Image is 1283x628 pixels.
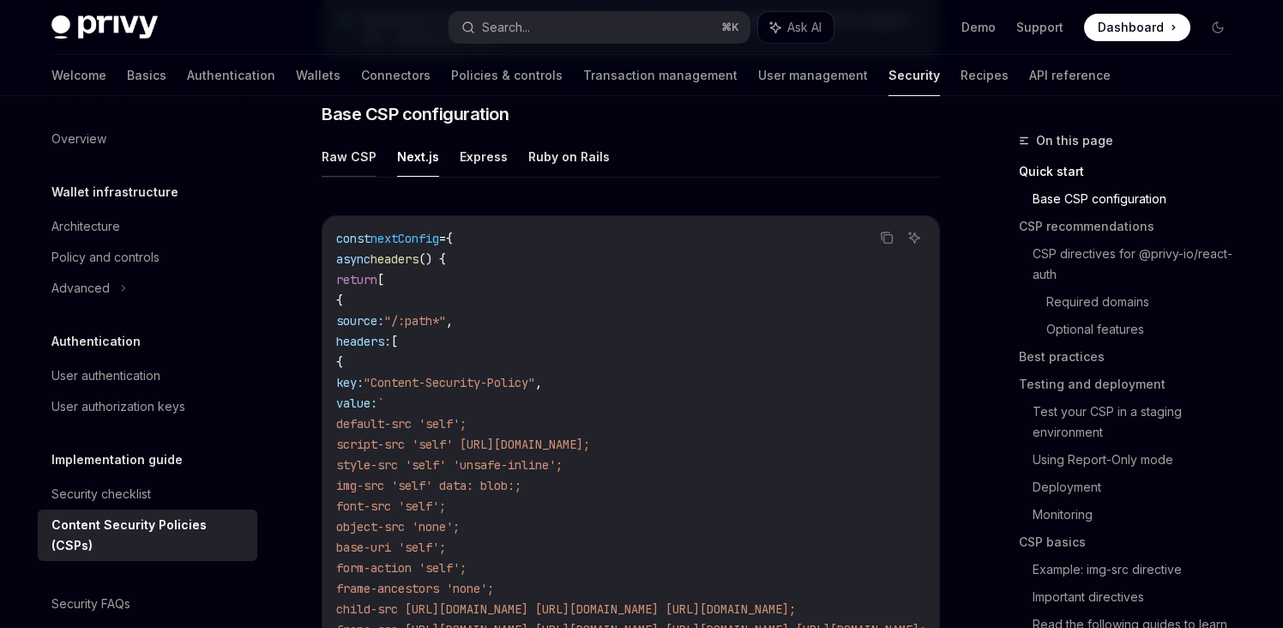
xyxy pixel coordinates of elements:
[1046,316,1245,343] a: Optional features
[336,601,796,617] span: child-src [URL][DOMAIN_NAME] [URL][DOMAIN_NAME] [URL][DOMAIN_NAME];
[961,55,1009,96] a: Recipes
[336,581,494,596] span: frame-ancestors 'none';
[451,55,563,96] a: Policies & controls
[758,55,868,96] a: User management
[583,55,738,96] a: Transaction management
[1033,583,1245,611] a: Important directives
[336,519,460,534] span: object-src 'none';
[1033,474,1245,501] a: Deployment
[51,396,185,417] div: User authorization keys
[51,450,183,470] h5: Implementation guide
[1019,213,1245,240] a: CSP recommendations
[322,136,376,177] button: Raw CSP
[336,313,384,329] span: source:
[1033,240,1245,288] a: CSP directives for @privy-io/react-auth
[51,594,130,614] div: Security FAQs
[336,272,377,287] span: return
[336,416,467,432] span: default-src 'self';
[336,251,370,267] span: async
[460,136,508,177] button: Express
[51,247,160,268] div: Policy and controls
[721,21,739,34] span: ⌘ K
[322,102,509,126] span: Base CSP configuration
[38,510,257,561] a: Content Security Policies (CSPs)
[888,55,940,96] a: Security
[296,55,340,96] a: Wallets
[1019,371,1245,398] a: Testing and deployment
[361,55,431,96] a: Connectors
[51,216,120,237] div: Architecture
[1036,130,1113,151] span: On this page
[51,515,247,556] div: Content Security Policies (CSPs)
[535,375,542,390] span: ,
[391,334,398,349] span: [
[377,396,384,411] span: `
[758,12,834,43] button: Ask AI
[1019,528,1245,556] a: CSP basics
[482,17,530,38] div: Search...
[1204,14,1232,41] button: Toggle dark mode
[336,375,364,390] span: key:
[446,231,453,246] span: {
[51,365,160,386] div: User authentication
[51,278,110,299] div: Advanced
[38,124,257,154] a: Overview
[1033,185,1245,213] a: Base CSP configuration
[51,55,106,96] a: Welcome
[370,231,439,246] span: nextConfig
[787,19,822,36] span: Ask AI
[377,272,384,287] span: [
[336,354,343,370] span: {
[336,498,446,514] span: font-src 'self';
[961,19,996,36] a: Demo
[38,479,257,510] a: Security checklist
[528,136,610,177] button: Ruby on Rails
[336,478,521,493] span: img-src 'self' data: blob:;
[364,375,535,390] span: "Content-Security-Policy"
[903,226,925,249] button: Ask AI
[1016,19,1063,36] a: Support
[336,560,467,576] span: form-action 'self';
[419,251,446,267] span: () {
[446,313,453,329] span: ,
[370,251,419,267] span: headers
[336,437,590,452] span: script-src 'self' [URL][DOMAIN_NAME];
[449,12,750,43] button: Search...⌘K
[384,313,446,329] span: "/:path*"
[51,331,141,352] h5: Authentication
[51,182,178,202] h5: Wallet infrastructure
[51,129,106,149] div: Overview
[38,242,257,273] a: Policy and controls
[336,396,377,411] span: value:
[336,334,391,349] span: headers:
[1033,446,1245,474] a: Using Report-Only mode
[439,231,446,246] span: =
[336,231,370,246] span: const
[336,540,446,555] span: base-uri 'self';
[38,391,257,422] a: User authorization keys
[1033,556,1245,583] a: Example: img-src directive
[397,136,439,177] button: Next.js
[38,589,257,619] a: Security FAQs
[1033,398,1245,446] a: Test your CSP in a staging environment
[876,226,898,249] button: Copy the contents from the code block
[51,15,158,39] img: dark logo
[38,360,257,391] a: User authentication
[1098,19,1164,36] span: Dashboard
[1019,158,1245,185] a: Quick start
[38,211,257,242] a: Architecture
[336,293,343,308] span: {
[336,457,563,473] span: style-src 'self' 'unsafe-inline';
[1033,501,1245,528] a: Monitoring
[127,55,166,96] a: Basics
[51,484,151,504] div: Security checklist
[187,55,275,96] a: Authentication
[1046,288,1245,316] a: Required domains
[1019,343,1245,371] a: Best practices
[1084,14,1190,41] a: Dashboard
[1029,55,1111,96] a: API reference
